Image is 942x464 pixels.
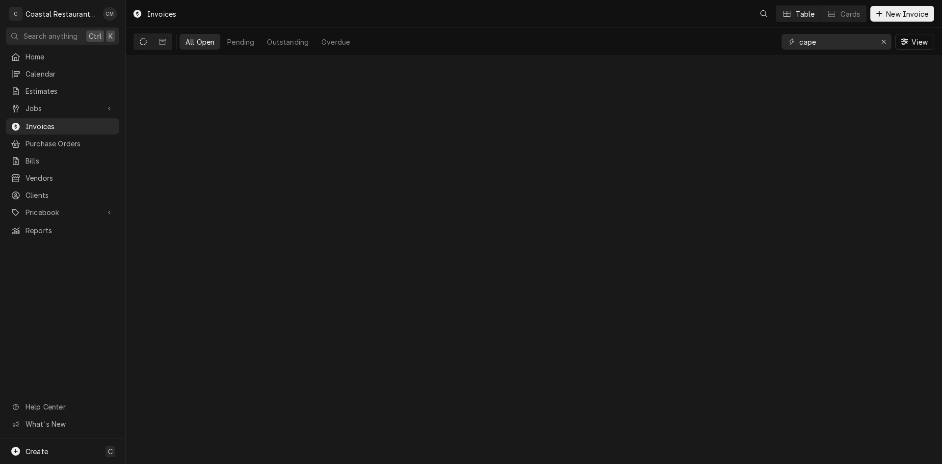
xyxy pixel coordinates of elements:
[6,399,119,415] a: Go to Help Center
[26,419,113,429] span: What's New
[89,31,102,41] span: Ctrl
[895,34,934,50] button: View
[6,136,119,152] a: Purchase Orders
[26,52,114,62] span: Home
[108,446,113,457] span: C
[6,118,119,135] a: Invoices
[185,37,214,47] div: All Open
[227,37,254,47] div: Pending
[24,31,78,41] span: Search anything
[6,100,119,116] a: Go to Jobs
[6,416,119,432] a: Go to What's New
[6,83,119,99] a: Estimates
[26,121,114,132] span: Invoices
[6,66,119,82] a: Calendar
[799,34,873,50] input: Keyword search
[6,222,119,239] a: Reports
[26,207,100,218] span: Pricebook
[26,9,98,19] div: Coastal Restaurant Repair
[26,103,100,113] span: Jobs
[6,49,119,65] a: Home
[26,69,114,79] span: Calendar
[9,7,23,21] div: C
[26,86,114,96] span: Estimates
[26,402,113,412] span: Help Center
[26,190,114,200] span: Clients
[876,34,891,50] button: Erase input
[6,153,119,169] a: Bills
[840,9,860,19] div: Cards
[796,9,815,19] div: Table
[321,37,350,47] div: Overdue
[6,187,119,203] a: Clients
[103,7,117,21] div: CM
[267,37,309,47] div: Outstanding
[6,204,119,220] a: Go to Pricebook
[870,6,934,22] button: New Invoice
[6,27,119,45] button: Search anythingCtrlK
[756,6,772,22] button: Open search
[26,138,114,149] span: Purchase Orders
[910,37,930,47] span: View
[26,447,48,456] span: Create
[884,9,930,19] span: New Invoice
[26,173,114,183] span: Vendors
[6,170,119,186] a: Vendors
[26,225,114,236] span: Reports
[108,31,113,41] span: K
[103,7,117,21] div: Chad McMaster's Avatar
[26,156,114,166] span: Bills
